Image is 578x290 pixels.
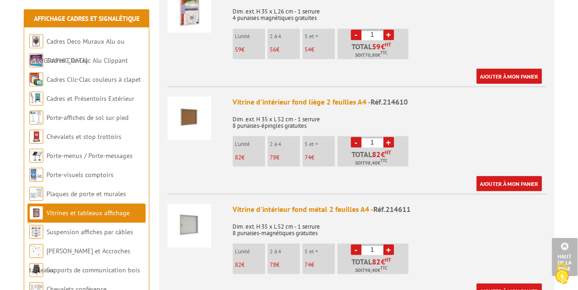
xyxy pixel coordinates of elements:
sup: TTC [380,158,387,163]
div: Vitrine d'intérieur fond liège 2 feuilles A4 - [233,97,546,107]
a: Porte-affiches de sol sur pied [47,113,128,122]
p: L'unité [235,141,265,147]
p: € [235,262,265,268]
p: € [235,47,265,53]
p: 2 à 4 [270,248,300,255]
a: Porte-visuels comptoirs [47,171,113,179]
div: Vitrine d'intérieur fond métal 2 feuilles A4 - [233,204,546,215]
img: Porte-menus / Porte-messages [29,149,43,163]
img: Chevalets et stop trottoirs [29,130,43,144]
p: Total [339,43,408,59]
span: 70,80 [365,52,378,59]
span: Soit € [355,267,387,274]
p: Dim. ext. H 35 x L 52 cm - 1 serrure 8 punaises-magnétiques gratuites [233,217,546,237]
sup: HT [385,149,391,156]
img: Suspension affiches par câbles [29,225,43,239]
a: Supports de communication bois [47,266,140,274]
sup: HT [385,42,391,48]
sup: TTC [380,51,387,56]
p: 5 et + [305,141,335,147]
img: Porte-affiches de sol sur pied [29,111,43,125]
a: Suspension affiches par câbles [47,228,133,236]
a: + [383,137,394,148]
p: € [305,47,335,53]
span: € [381,151,385,158]
p: Total [339,151,408,167]
a: Chevalets et stop trottoirs [47,132,121,141]
img: Vitrines et tableaux affichage [29,206,43,220]
p: Dim. ext. H 35 x L 26 cm - 1 serrure 4 punaises magnétiques gratuites [233,2,546,22]
span: 98,40 [365,267,378,274]
a: + [383,244,394,255]
a: Ajouter à mon panier [476,176,542,191]
a: Haut de la page [551,238,578,276]
span: 82 [235,261,241,269]
img: Plaques de porte et murales [29,187,43,201]
span: Réf.214610 [371,97,408,106]
a: + [383,30,394,40]
span: 59 [372,43,381,51]
span: 82 [372,151,381,158]
a: Vitrines et tableaux affichage [47,209,130,217]
span: 74 [305,261,311,269]
a: Cadres et Présentoirs Extérieur [47,94,134,103]
img: Cadres et Présentoirs Extérieur [29,92,43,105]
span: 59 [235,46,241,54]
p: L'unité [235,248,265,255]
a: - [351,30,361,40]
p: 2 à 4 [270,141,300,147]
p: € [305,154,335,161]
span: Soit € [355,159,387,167]
a: - [351,137,361,148]
p: 5 et + [305,33,335,40]
a: Affichage Cadres et Signalétique [34,14,140,23]
img: Vitrine d'intérieur fond métal 2 feuilles A4 [167,204,211,248]
a: Cadres Deco Muraux Alu ou [GEOGRAPHIC_DATA] [29,37,125,65]
span: 82 [235,153,241,161]
span: 54 [305,46,311,54]
span: 82 [372,258,381,265]
span: 98,40 [365,159,378,167]
a: Ajouter à mon panier [476,69,542,84]
img: Porte-visuels comptoirs [29,168,43,182]
p: 2 à 4 [270,33,300,40]
p: € [270,154,300,161]
p: Dim. ext. H 35 x L 52 cm - 1 serrure 8 punaises-épingles gratuites [233,110,546,129]
span: Réf.214611 [373,204,411,214]
a: Cadres Clic-Clac couleurs à clapet [47,75,141,84]
span: 74 [305,153,311,161]
span: € [381,43,385,51]
img: Cookies (fenêtre modale) [550,262,573,285]
p: € [305,262,335,268]
p: 5 et + [305,248,335,255]
a: Cadres Clic-Clac Alu Clippant [47,56,128,65]
span: 78 [270,261,276,269]
p: € [270,262,300,268]
a: - [351,244,361,255]
p: € [235,154,265,161]
span: 56 [270,46,276,54]
span: 78 [270,153,276,161]
span: € [381,258,385,265]
a: Porte-menus / Porte-messages [47,152,133,160]
sup: TTC [380,265,387,270]
img: Cadres Deco Muraux Alu ou Bois [29,34,43,48]
a: [PERSON_NAME] et Accroches tableaux [29,247,130,274]
img: Vitrine d'intérieur fond liège 2 feuilles A4 [167,97,211,140]
sup: HT [385,257,391,263]
img: Cadres Clic-Clac couleurs à clapet [29,72,43,86]
img: Cimaises et Accroches tableaux [29,244,43,258]
p: € [270,47,300,53]
p: Total [339,258,408,274]
a: Plaques de porte et murales [47,190,126,198]
span: Soit € [355,52,387,59]
button: Cookies (fenêtre modale) [545,258,578,290]
p: L'unité [235,33,265,40]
